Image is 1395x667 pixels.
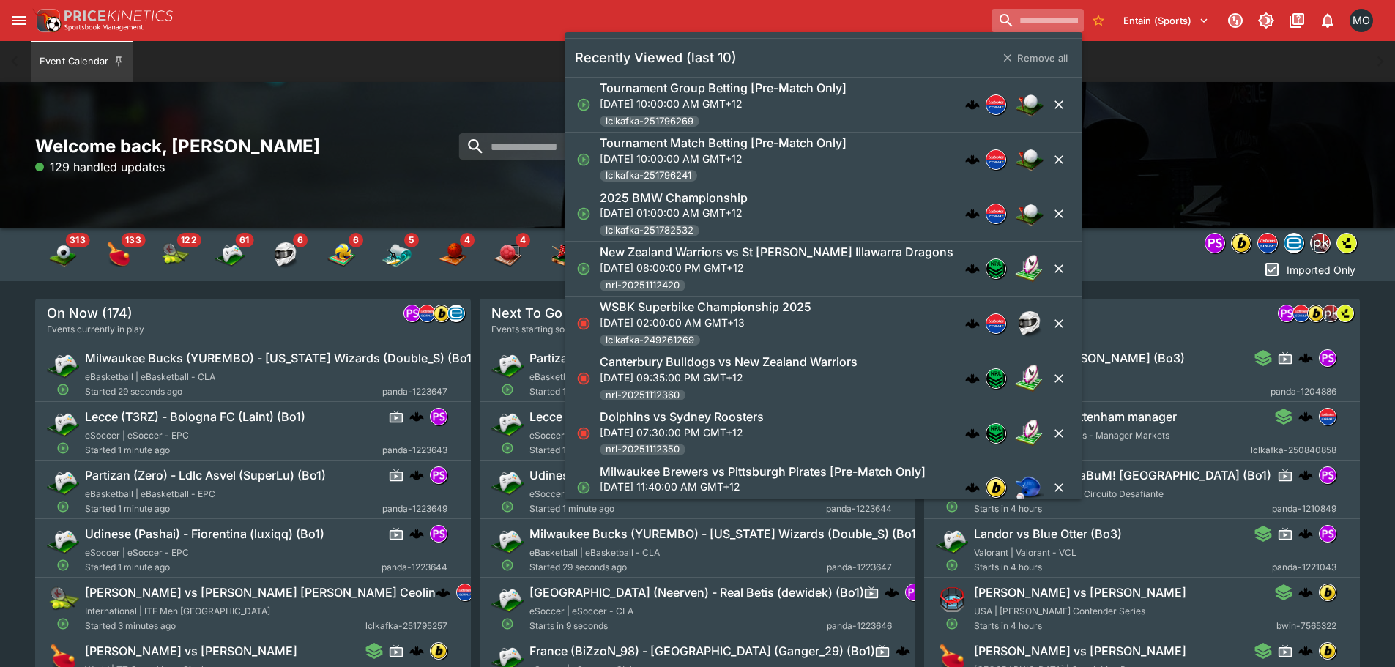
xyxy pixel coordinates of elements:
svg: Open [576,97,591,112]
div: bwin [1319,642,1336,660]
img: lsports.jpeg [1337,305,1353,321]
img: logo-cerberus.svg [409,644,424,658]
img: logo-cerberus.svg [1298,526,1313,541]
svg: Open [56,617,70,630]
img: logo-cerberus.svg [1298,644,1313,658]
div: Event type filters [1202,228,1360,258]
svg: Open [576,261,591,276]
img: logo-cerberus.svg [965,206,980,221]
img: logo-cerberus.svg [965,152,980,167]
button: Event Calendar [31,41,133,82]
div: Table Tennis [104,240,133,269]
div: lclkafka [1319,408,1336,425]
div: cerberus [1298,644,1313,658]
span: Started 1 minute ago [529,502,826,516]
img: esports [215,240,245,269]
button: Imported Only [1259,258,1360,281]
div: lclkafka [986,313,1006,334]
span: Started 1 minute ago [85,560,382,575]
h6: Canterbury Bulldogs vs New Zealand Warriors [600,354,858,370]
span: 133 [121,233,145,247]
p: [DATE] 09:35:00 PM GMT+12 [600,370,858,385]
svg: Open [501,383,514,396]
span: panda-1223647 [827,560,892,575]
img: pandascore.png [431,526,447,542]
img: pandascore.png [1279,305,1295,321]
svg: Open [56,559,70,572]
img: mma.png [936,584,968,616]
div: bwin [1307,305,1325,322]
div: Soccer [48,240,78,269]
h6: France (BiZzoN_98) - [GEOGRAPHIC_DATA] (Ganger_29) (Bo1) [529,644,875,659]
span: nrl-20251112350 [600,442,685,457]
div: lsports [1336,233,1357,253]
input: search [992,9,1084,32]
img: logo-cerberus.svg [409,409,424,424]
h6: Partizan (Zero) - Ldlc Asvel (SuperLu) (Bo1) [85,468,326,483]
h6: Next Permanent Tottenham manager [974,409,1177,425]
img: lclkafka.png [457,584,473,600]
h6: Tournament Group Betting [Pre-Match Only] [600,81,847,96]
div: cerberus [896,644,910,658]
span: panda-1223644 [826,502,892,516]
img: golf.png [1015,90,1044,119]
svg: Open [576,152,591,167]
div: Matt Oliver [1350,9,1373,32]
span: 122 [176,233,201,247]
img: rugby_league.png [1015,254,1044,283]
span: eSoccer | eSoccer - EPC [85,430,189,441]
img: bwin.png [986,478,1005,497]
svg: Open [576,206,591,221]
img: esports.png [47,466,79,499]
span: lclkafka-249261269 [600,333,700,348]
span: Starts in 4 hours [974,619,1276,633]
img: soccer [48,240,78,269]
span: Started 29 seconds ago [85,384,382,399]
h6: Tournament Match Betting [Pre-Match Only] [600,135,847,151]
img: pandascore.png [431,409,447,425]
span: eBasketball | eBasketball - CLA [529,547,660,558]
span: eBasketball | eBasketball - EPC [529,371,660,382]
img: lclkafka.png [986,95,1005,114]
div: pandascore [905,584,923,601]
h6: RED Academy vs KaBuM! [GEOGRAPHIC_DATA] (Bo1) [974,468,1271,483]
svg: Open [56,441,70,455]
img: bwin.png [1308,305,1324,321]
span: lclkafka-250840858 [1251,443,1336,458]
span: nrl-20251112420 [600,278,685,293]
img: logo-cerberus.svg [1298,351,1313,365]
img: pandascore.png [1320,350,1336,366]
div: pandascore [430,408,447,425]
span: eSoccer | eSoccer - CLA [529,605,633,616]
img: logo-cerberus.svg [965,97,980,112]
div: lclkafka [986,94,1006,115]
div: lclkafka [1257,233,1278,253]
img: surfing [382,240,412,269]
h5: Next To Go (231) [491,305,598,321]
p: [DATE] 01:00:00 AM GMT+12 [600,205,748,220]
div: lclkafka [1292,305,1310,322]
span: Started 29 seconds ago [529,560,827,575]
div: cerberus [965,480,980,495]
div: Basketball [438,240,467,269]
span: panda-1223643 [382,443,447,458]
div: pandascore [1319,525,1336,543]
span: 6 [293,233,308,247]
img: pandascore.png [906,584,922,600]
button: open drawer [6,7,32,34]
div: Event type filters [35,228,759,281]
img: logo-cerberus.svg [1298,585,1313,600]
div: Volleyball [327,240,356,269]
div: lclkafka [986,204,1006,224]
div: bwin [1231,233,1251,253]
div: pandascore [1205,233,1225,253]
img: bwin.png [1320,584,1336,600]
span: 5 [404,233,419,247]
img: logo-cerberus.svg [965,426,980,441]
span: Valorant | Valorant - VCL [974,547,1076,558]
div: nrl [986,258,1006,279]
img: tennis [160,240,189,269]
img: lsports.jpeg [1337,234,1356,253]
div: cerberus [965,426,980,441]
button: Select Tenant [1115,9,1218,32]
